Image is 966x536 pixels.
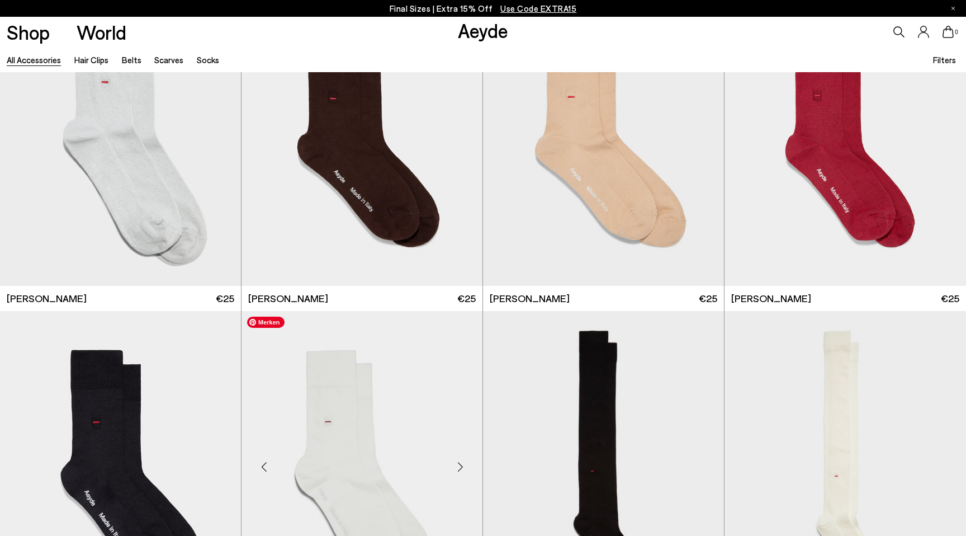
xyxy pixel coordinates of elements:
a: Aeyde [458,18,508,42]
span: [PERSON_NAME] [248,291,328,305]
a: [PERSON_NAME] €25 [241,286,482,311]
div: Previous slide [247,450,281,484]
span: €25 [216,291,234,305]
a: Hair Clips [74,55,108,65]
a: [PERSON_NAME] €25 [483,286,724,311]
p: Final Sizes | Extra 15% Off [390,2,577,16]
a: [PERSON_NAME] €25 [724,286,966,311]
a: Belts [122,55,141,65]
span: [PERSON_NAME] [731,291,811,305]
a: Socks [197,55,219,65]
span: Filters [933,55,956,65]
span: €25 [457,291,476,305]
span: [PERSON_NAME] [490,291,570,305]
span: €25 [941,291,959,305]
span: [PERSON_NAME] [7,291,87,305]
a: All accessories [7,55,61,65]
span: 0 [954,29,959,35]
div: Next slide [443,450,477,484]
span: €25 [699,291,717,305]
a: Shop [7,22,50,42]
a: World [77,22,126,42]
a: 0 [943,26,954,38]
a: Scarves [154,55,183,65]
span: Navigate to /collections/ss25-final-sizes [500,3,576,13]
span: Merken [247,317,285,328]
